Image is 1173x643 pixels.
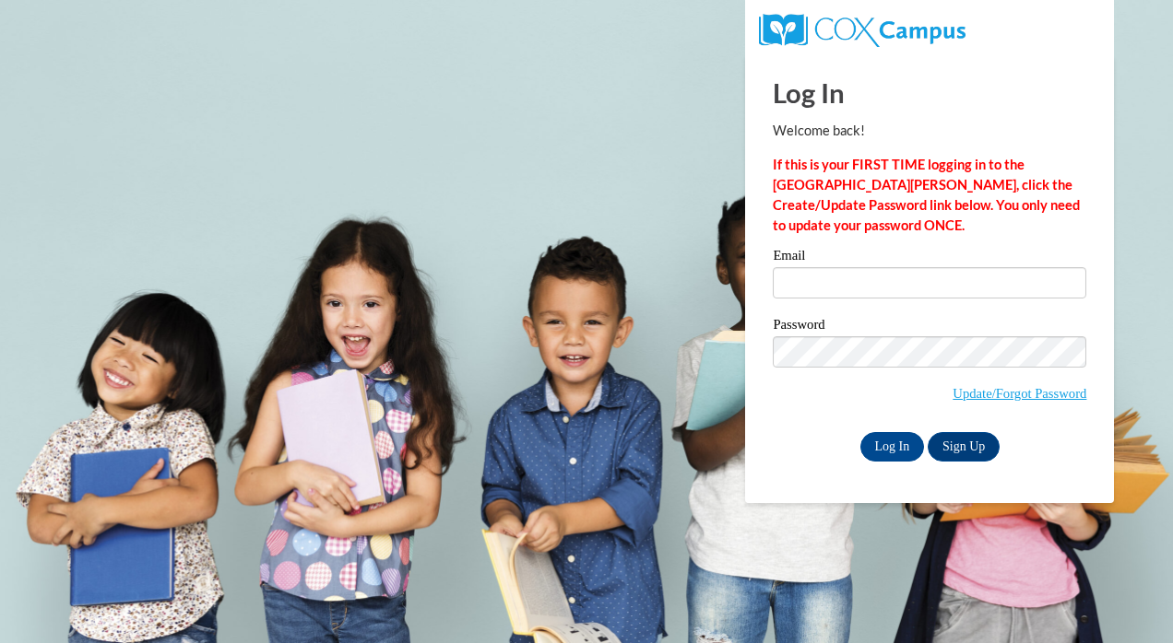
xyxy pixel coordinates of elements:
label: Email [773,249,1086,267]
img: COX Campus [759,14,965,47]
strong: If this is your FIRST TIME logging in to the [GEOGRAPHIC_DATA][PERSON_NAME], click the Create/Upd... [773,157,1080,233]
input: Log In [860,432,925,462]
label: Password [773,318,1086,336]
a: COX Campus [759,21,965,37]
h1: Log In [773,74,1086,111]
a: Sign Up [928,432,1000,462]
a: Update/Forgot Password [953,386,1086,401]
p: Welcome back! [773,121,1086,141]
